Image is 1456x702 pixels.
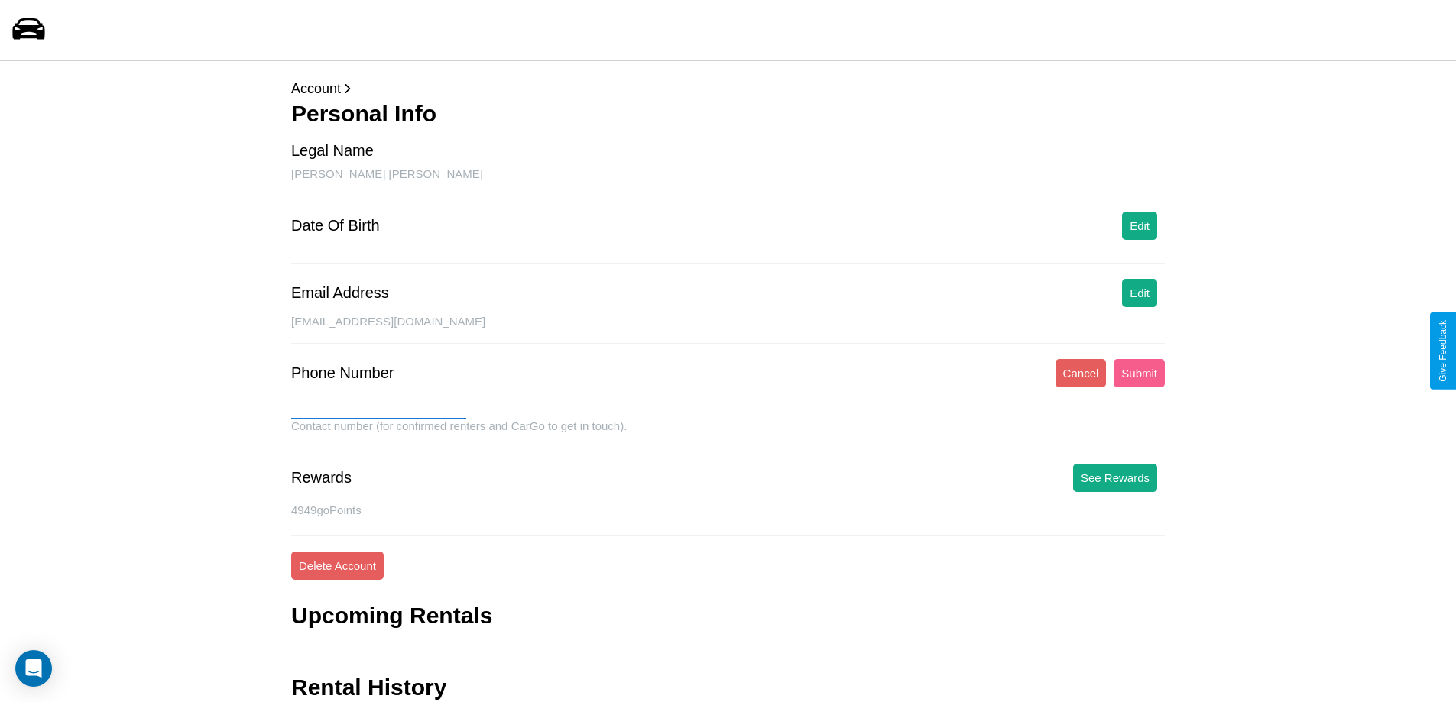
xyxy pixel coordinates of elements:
button: Edit [1122,212,1157,240]
div: [PERSON_NAME] [PERSON_NAME] [291,167,1165,196]
p: 4949 goPoints [291,500,1165,520]
button: Edit [1122,279,1157,307]
div: Legal Name [291,142,374,160]
h3: Personal Info [291,101,1165,127]
div: Contact number (for confirmed renters and CarGo to get in touch). [291,419,1165,448]
button: Cancel [1056,359,1107,387]
div: Rewards [291,469,352,487]
div: Email Address [291,284,389,302]
div: Open Intercom Messenger [15,650,52,687]
button: Delete Account [291,552,384,580]
div: Phone Number [291,364,394,382]
button: See Rewards [1073,464,1157,492]
div: [EMAIL_ADDRESS][DOMAIN_NAME] [291,315,1165,344]
p: Account [291,76,1165,101]
div: Give Feedback [1438,320,1448,382]
h3: Upcoming Rentals [291,603,492,629]
button: Submit [1114,359,1165,387]
div: Date Of Birth [291,217,380,235]
h3: Rental History [291,675,446,700]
